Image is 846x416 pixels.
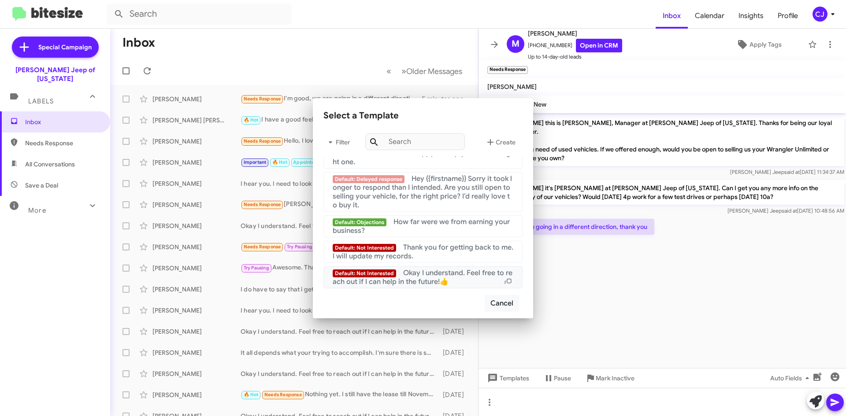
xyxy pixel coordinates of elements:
[782,207,797,214] span: said at
[487,83,537,91] span: [PERSON_NAME]
[25,160,75,169] span: All Conversations
[485,295,519,312] button: Cancel
[241,157,438,167] div: Thats fine. I have my salesman [PERSON_NAME] ready when you get here to get some information so w...
[438,348,471,357] div: [DATE]
[323,132,352,153] button: Filter
[333,243,513,261] span: Thank you for getting back to me. I will update my records.
[244,202,281,207] span: Needs Response
[152,327,241,336] div: [PERSON_NAME]
[152,369,241,378] div: [PERSON_NAME]
[333,218,386,226] span: Default: Objections
[333,269,512,286] span: Okay I understand. Feel free to reach out if I can help in the future!👍
[323,109,523,123] div: Select a Template
[480,115,844,166] p: Hi [PERSON_NAME] this is [PERSON_NAME], Manager at [PERSON_NAME] Jeep of [US_STATE]. Thanks for b...
[152,285,241,294] div: [PERSON_NAME]
[241,263,438,273] div: Awesome. Thank you
[25,139,100,147] span: Needs Response
[656,3,688,29] span: Inbox
[241,94,422,104] div: I'm good, we are going in a different direction, thank you
[731,3,771,29] span: Insights
[244,138,281,144] span: Needs Response
[813,7,827,22] div: CJ
[152,200,241,209] div: [PERSON_NAME]
[596,370,634,386] span: Mark Inactive
[333,175,404,183] span: Default: Delayed response
[480,180,844,205] p: Hi [PERSON_NAME] it's [PERSON_NAME] at [PERSON_NAME] Jeep of [US_STATE]. Can I get you any more i...
[152,348,241,357] div: [PERSON_NAME]
[485,134,516,150] span: Create
[730,169,844,175] span: [PERSON_NAME] Jeep [DATE] 11:34:37 AM
[152,306,241,315] div: [PERSON_NAME]
[333,217,510,235] span: How far were we from earning your business?
[438,327,471,336] div: [DATE]
[38,43,92,52] span: Special Campaign
[152,95,241,103] div: [PERSON_NAME]
[480,219,654,235] p: I'm good, we are going in a different direction, thank you
[386,66,391,77] span: «
[241,115,438,125] div: I have a good feeling you won't be leaving in it. Just ask for me once you are checked in and wil...
[244,244,281,250] span: Needs Response
[152,158,241,167] div: [PERSON_NAME]
[244,159,267,165] span: Important
[406,66,462,76] span: Older Messages
[770,370,813,386] span: Auto Fields
[241,179,438,188] div: I hear you. I need to look under the hood a bit to give you an exact number. It's absolutely wort...
[152,264,241,272] div: [PERSON_NAME]
[152,390,241,399] div: [PERSON_NAME]
[534,100,546,108] span: New
[241,285,438,294] div: I do have to say that i get my oil changes and all my repairs in your service department. They ar...
[528,52,622,61] span: Up to 14-day-old leads
[152,137,241,146] div: [PERSON_NAME]
[264,392,302,398] span: Needs Response
[528,28,622,39] span: [PERSON_NAME]
[107,4,292,25] input: Search
[244,96,281,102] span: Needs Response
[554,370,571,386] span: Pause
[293,159,332,165] span: Appointment Set
[244,117,259,123] span: 🔥 Hot
[401,66,406,77] span: »
[241,199,438,210] div: [PERSON_NAME] that will do!
[241,390,438,400] div: Nothing yet. I still have the lease till November
[28,206,46,214] span: More
[528,39,622,52] span: [PHONE_NUMBER]
[438,369,471,378] div: [DATE]
[241,136,438,146] div: Hello, I love my Mustang. Plan to keep it a long time.
[323,134,352,150] span: Filter
[241,327,438,336] div: Okay I understand. Feel free to reach out if I can help in the future!👍
[365,133,465,150] input: Search
[244,392,259,398] span: 🔥 Hot
[241,369,438,378] div: Okay I understand. Feel free to reach out if I can help in the future!👍
[287,244,312,250] span: Try Pausing
[122,36,155,50] h1: Inbox
[688,3,731,29] span: Calendar
[396,62,468,80] button: Next
[152,221,241,230] div: [PERSON_NAME]
[152,243,241,251] div: [PERSON_NAME]
[333,174,512,210] span: Hey {{firstname}} Sorry it took longer to respond than I intended. Are you still open to selling ...
[486,370,529,386] span: Templates
[241,242,438,252] div: Ill try. Ill let you know.
[25,118,100,126] span: Inbox
[333,269,396,277] span: Default: Not Interested
[241,348,438,357] div: It all depends what your trying to accomplish. I'm sure there is some negative equity so it depen...
[241,221,438,230] div: Okay I understand. Feel free to reach out if I can help in the future!👍
[28,97,54,105] span: Labels
[25,181,58,190] span: Save a Deal
[576,39,622,52] a: Open in CRM
[382,62,468,80] nav: Page navigation example
[241,306,438,315] div: I hear you. I need to look under the hood a bit to give you an exact number. It's absolutely wort...
[152,179,241,188] div: [PERSON_NAME]
[727,207,844,214] span: [PERSON_NAME] Jeep [DATE] 10:48:56 AM
[478,132,523,153] button: Create
[771,3,805,29] span: Profile
[438,390,471,399] div: [DATE]
[152,116,241,125] div: [PERSON_NAME] [PERSON_NAME]
[272,159,287,165] span: 🔥 Hot
[422,95,471,103] div: 5 minutes ago
[487,66,528,74] small: Needs Response
[333,244,396,252] span: Default: Not Interested
[381,62,397,80] button: Previous
[750,37,782,52] span: Apply Tags
[784,169,800,175] span: said at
